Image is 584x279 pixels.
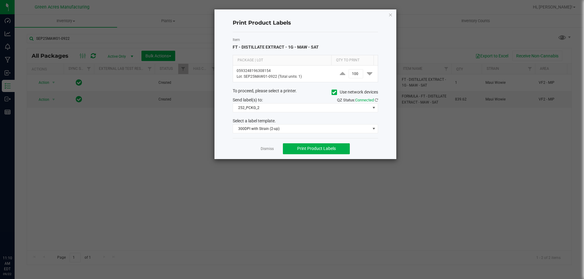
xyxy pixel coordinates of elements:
label: Use network devices [332,89,378,95]
span: 300DPI with Strain (2-up) [233,124,370,133]
span: QZ Status: [337,98,378,102]
span: Print Product Labels [297,146,336,151]
span: FT - DISTILLATE EXTRACT - 1G - MAW - SAT [233,45,319,49]
label: Item [233,37,378,43]
span: Send label(s) to: [233,97,263,102]
button: Print Product Labels [283,143,350,154]
th: Qty to Print [331,55,374,66]
div: To proceed, please select a printer. [228,88,383,97]
p: 0593248196308154 [237,68,331,74]
h4: Print Product Labels [233,19,378,27]
p: Lot: SEP25MAW01-0922 (Total units: 1) [237,74,331,80]
iframe: Resource center unread badge [18,230,25,237]
div: Select a label template. [228,118,383,124]
iframe: Resource center [6,230,24,249]
span: Connected [355,98,374,102]
a: Dismiss [261,146,274,151]
th: Package | Lot [233,55,331,66]
span: 252_PCKG_2 [233,104,370,112]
